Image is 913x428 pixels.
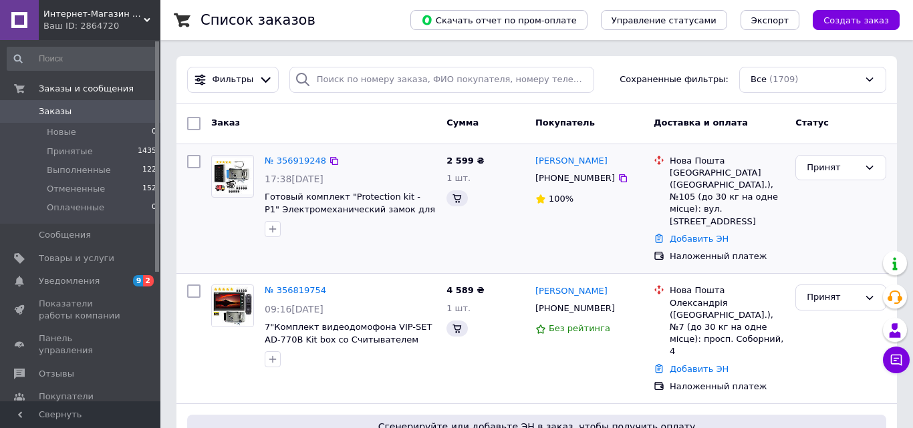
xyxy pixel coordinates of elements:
[265,322,432,369] a: 7"Комплект видеодомофона VIP-SET AD-770B Kit box со Cчитывателем RFID Брелков + Электромеханическ...
[43,20,160,32] div: Ваш ID: 2864720
[769,74,798,84] span: (1709)
[152,202,156,214] span: 0
[670,167,785,228] div: [GEOGRAPHIC_DATA] ([GEOGRAPHIC_DATA].), №105 (до 30 кг на одне місце): вул. [STREET_ADDRESS]
[883,347,910,373] button: Чат с покупателем
[39,368,74,380] span: Отзывы
[211,284,254,327] a: Фото товару
[211,155,254,198] a: Фото товару
[142,183,156,195] span: 152
[535,155,608,168] a: [PERSON_NAME]
[446,156,484,166] span: 2 599 ₴
[7,47,158,71] input: Поиск
[533,170,618,187] div: [PHONE_NUMBER]
[807,161,859,175] div: Принят
[47,164,111,176] span: Выполненные
[47,183,105,195] span: Отмененные
[601,10,727,30] button: Управление статусами
[421,14,577,26] span: Скачать отчет по пром-оплате
[813,10,900,30] button: Создать заказ
[751,15,789,25] span: Экспорт
[446,303,471,313] span: 1 шт.
[620,73,729,86] span: Сохраненные фильтры:
[39,83,134,95] span: Заказы и сообщения
[670,381,785,393] div: Наложенный платеж
[670,364,729,374] a: Добавить ЭН
[446,285,484,295] span: 4 589 ₴
[549,323,610,333] span: Без рейтинга
[213,73,254,86] span: Фильтры
[39,298,124,322] span: Показатели работы компании
[446,118,479,128] span: Сумма
[47,202,104,214] span: Оплаченные
[212,158,253,194] img: Фото товару
[265,174,323,184] span: 17:38[DATE]
[39,333,124,357] span: Панель управления
[612,15,716,25] span: Управление статусами
[265,192,435,226] a: Готовый комплект "Protection kit - P1" Электромеханический замок для самостоятельной установки!
[533,300,618,317] div: [PHONE_NUMBER]
[654,118,748,128] span: Доставка и оплата
[142,164,156,176] span: 122
[741,10,799,30] button: Экспорт
[795,118,829,128] span: Статус
[138,146,156,158] span: 1435
[670,234,729,244] a: Добавить ЭН
[265,304,323,314] span: 09:16[DATE]
[47,146,93,158] span: Принятые
[549,194,573,204] span: 100%
[201,12,315,28] h1: Список заказов
[152,126,156,138] span: 0
[265,156,326,166] a: № 356919248
[211,118,240,128] span: Заказ
[39,105,72,118] span: Заказы
[133,275,144,286] span: 9
[39,275,100,287] span: Уведомления
[143,275,154,286] span: 2
[39,229,91,241] span: Сообщения
[799,15,900,25] a: Создать заказ
[670,250,785,262] div: Наложенный платеж
[43,8,144,20] span: Интернет-Магазин Безопасности
[212,286,253,325] img: Фото товару
[751,73,767,86] span: Все
[39,391,94,403] span: Покупатели
[446,173,471,183] span: 1 шт.
[807,290,859,304] div: Принят
[535,285,608,298] a: [PERSON_NAME]
[47,126,76,138] span: Новые
[535,118,595,128] span: Покупатель
[823,15,889,25] span: Создать заказ
[670,155,785,167] div: Нова Пошта
[410,10,588,30] button: Скачать отчет по пром-оплате
[670,284,785,296] div: Нова Пошта
[670,297,785,358] div: Олександрія ([GEOGRAPHIC_DATA].), №7 (до 30 кг на одне місце): просп. Соборний, 4
[265,285,326,295] a: № 356819754
[289,67,594,93] input: Поиск по номеру заказа, ФИО покупателя, номеру телефона, Email, номеру накладной
[39,252,114,264] span: Товары и услуги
